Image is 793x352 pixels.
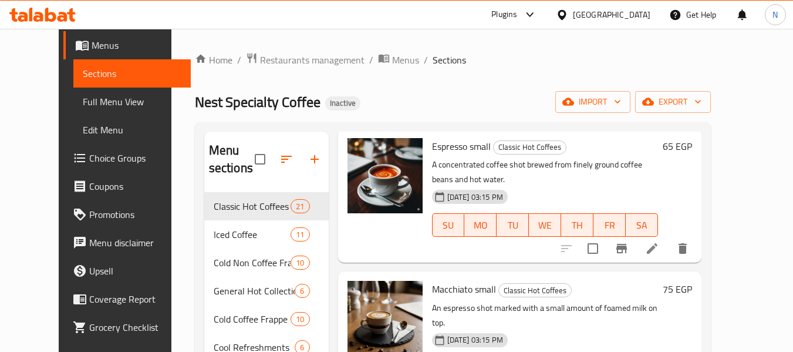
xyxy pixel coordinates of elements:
span: Menus [92,38,182,52]
a: Choice Groups [63,144,191,172]
span: import [565,95,621,109]
a: Sections [73,59,191,88]
span: Select all sections [248,147,272,172]
span: SU [437,217,460,234]
span: Restaurants management [260,53,365,67]
div: items [291,227,309,242]
span: TU [501,217,524,234]
span: Sort sections [272,145,301,173]
a: Menus [63,31,191,59]
span: Select to update [581,236,605,261]
div: Cold Non Coffee Frappe10 [204,249,329,277]
span: Cold Coffee Frappe [214,312,291,326]
span: Grocery Checklist [89,320,182,334]
span: Cold Non Coffee Frappe [214,256,291,270]
button: import [555,91,630,113]
li: / [424,53,428,67]
p: An espresso shot marked with a small amount of foamed milk on top. [432,301,659,330]
button: export [635,91,711,113]
div: Classic Hot Coffees21 [204,192,329,220]
span: FR [598,217,621,234]
span: TH [566,217,589,234]
li: / [237,53,241,67]
span: Inactive [325,98,360,108]
span: Edit Menu [83,123,182,137]
a: Menu disclaimer [63,229,191,257]
button: FR [593,213,626,237]
h6: 75 EGP [663,281,692,297]
span: 10 [291,314,309,325]
span: 11 [291,229,309,240]
a: Menus [378,52,419,68]
span: Coupons [89,179,182,193]
span: WE [534,217,556,234]
span: Macchiato small [432,280,496,298]
span: General Hot Collection [214,284,295,298]
button: SA [626,213,658,237]
span: MO [469,217,492,234]
a: Promotions [63,200,191,229]
span: Choice Groups [89,151,182,165]
a: Restaurants management [246,52,365,68]
div: Classic Hot Coffees [493,140,566,155]
a: Edit menu item [645,242,659,256]
div: Classic Hot Coffees [498,283,572,297]
div: items [291,199,309,213]
button: TH [561,213,593,237]
span: N [772,8,778,21]
span: Full Menu View [83,95,182,109]
span: [DATE] 03:15 PM [443,192,508,203]
h6: 65 EGP [663,138,692,155]
button: Branch-specific-item [608,234,636,263]
span: Iced Coffee [214,227,291,242]
span: Classic Hot Coffees [494,140,566,154]
div: Iced Coffee11 [204,220,329,249]
span: Nest Specialty Coffee [195,89,320,115]
span: Classic Hot Coffees [499,284,571,297]
button: Add section [301,145,329,173]
span: Classic Hot Coffees [214,199,291,213]
div: items [291,256,309,270]
span: [DATE] 03:15 PM [443,334,508,346]
nav: breadcrumb [195,52,711,68]
div: Cold Coffee Frappe10 [204,305,329,333]
span: Menu disclaimer [89,236,182,250]
a: Home [195,53,232,67]
img: Espresso small [347,138,423,213]
a: Coupons [63,172,191,200]
span: Sections [433,53,466,67]
span: SA [630,217,653,234]
span: Upsell [89,264,182,278]
a: Full Menu View [73,88,191,116]
span: 6 [295,286,309,297]
span: export [644,95,701,109]
span: Coverage Report [89,292,182,306]
span: 21 [291,201,309,212]
span: Espresso small [432,138,491,155]
span: Promotions [89,207,182,222]
span: Sections [83,66,182,81]
p: A concentrated coffee shot brewed from finely ground coffee beans and hot water. [432,157,659,187]
button: SU [432,213,465,237]
button: TU [497,213,529,237]
div: items [295,284,309,298]
div: General Hot Collection6 [204,277,329,305]
div: Inactive [325,96,360,110]
h2: Menu sections [209,142,255,177]
button: MO [464,213,497,237]
div: [GEOGRAPHIC_DATA] [573,8,650,21]
a: Grocery Checklist [63,313,191,341]
li: / [369,53,373,67]
span: Menus [392,53,419,67]
a: Coverage Report [63,285,191,313]
button: WE [529,213,561,237]
a: Upsell [63,257,191,285]
button: delete [669,234,697,263]
span: 10 [291,257,309,269]
a: Edit Menu [73,116,191,144]
div: items [291,312,309,326]
div: Plugins [491,8,517,22]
